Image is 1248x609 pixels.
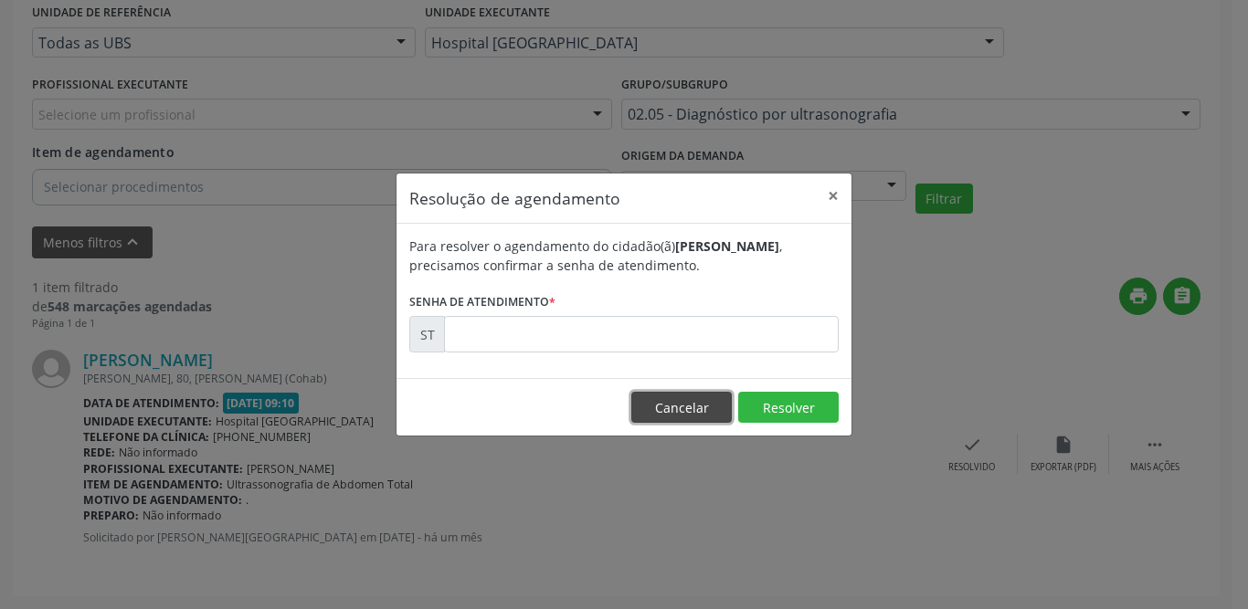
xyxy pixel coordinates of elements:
div: ST [409,316,445,352]
h5: Resolução de agendamento [409,186,620,210]
button: Resolver [738,392,839,423]
button: Cancelar [631,392,732,423]
button: Close [815,173,851,218]
div: Para resolver o agendamento do cidadão(ã) , precisamos confirmar a senha de atendimento. [409,236,839,275]
label: Senha de atendimento [409,288,555,316]
b: [PERSON_NAME] [675,237,779,255]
